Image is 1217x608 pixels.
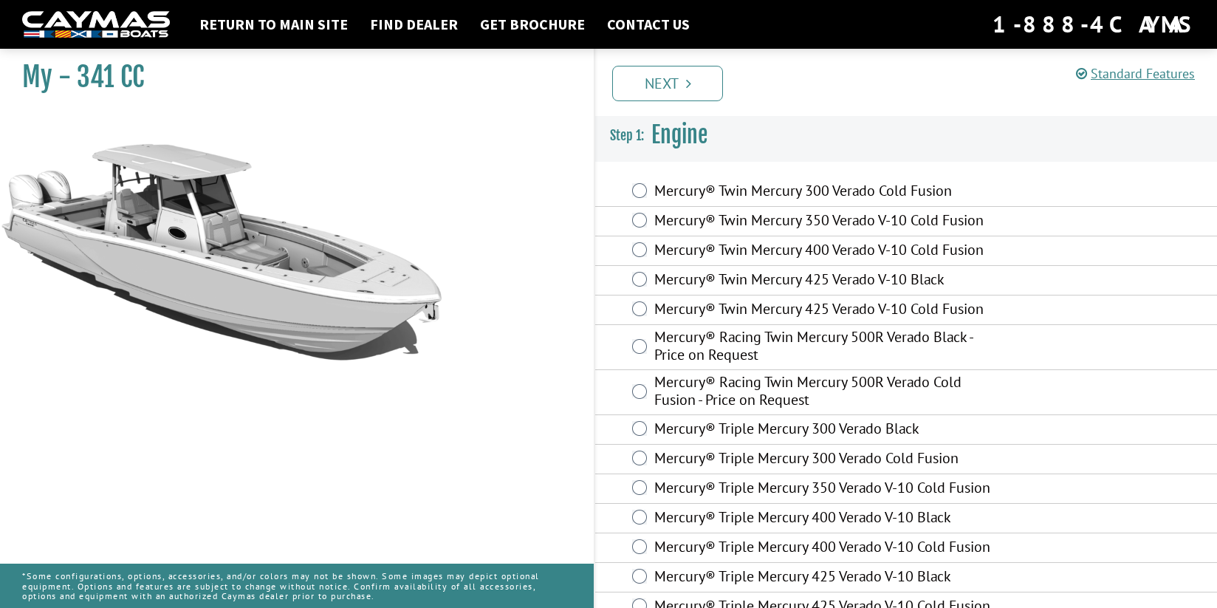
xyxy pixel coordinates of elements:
img: white-logo-c9c8dbefe5ff5ceceb0f0178aa75bf4bb51f6bca0971e226c86eb53dfe498488.png [22,11,170,38]
label: Mercury® Twin Mercury 350 Verado V-10 Cold Fusion [654,211,992,233]
p: *Some configurations, options, accessories, and/or colors may not be shown. Some images may depic... [22,564,572,608]
label: Mercury® Twin Mercury 425 Verado V-10 Cold Fusion [654,300,992,321]
a: Get Brochure [473,15,592,34]
label: Mercury® Triple Mercury 350 Verado V-10 Cold Fusion [654,479,992,500]
label: Mercury® Twin Mercury 425 Verado V-10 Black [654,270,992,292]
a: Standard Features [1076,65,1195,82]
a: Contact Us [600,15,697,34]
label: Mercury® Twin Mercury 300 Verado Cold Fusion [654,182,992,203]
a: Next [612,66,723,101]
label: Mercury® Triple Mercury 400 Verado V-10 Cold Fusion [654,538,992,559]
label: Mercury® Twin Mercury 400 Verado V-10 Cold Fusion [654,241,992,262]
label: Mercury® Triple Mercury 300 Verado Black [654,420,992,441]
label: Mercury® Racing Twin Mercury 500R Verado Black - Price on Request [654,328,992,367]
h3: Engine [595,108,1217,163]
label: Mercury® Triple Mercury 300 Verado Cold Fusion [654,449,992,471]
h1: My - 341 CC [22,61,557,94]
label: Mercury® Triple Mercury 400 Verado V-10 Black [654,508,992,530]
a: Return to main site [192,15,355,34]
a: Find Dealer [363,15,465,34]
ul: Pagination [608,64,1217,101]
label: Mercury® Racing Twin Mercury 500R Verado Cold Fusion - Price on Request [654,373,992,412]
label: Mercury® Triple Mercury 425 Verado V-10 Black [654,567,992,589]
div: 1-888-4CAYMAS [993,8,1195,41]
